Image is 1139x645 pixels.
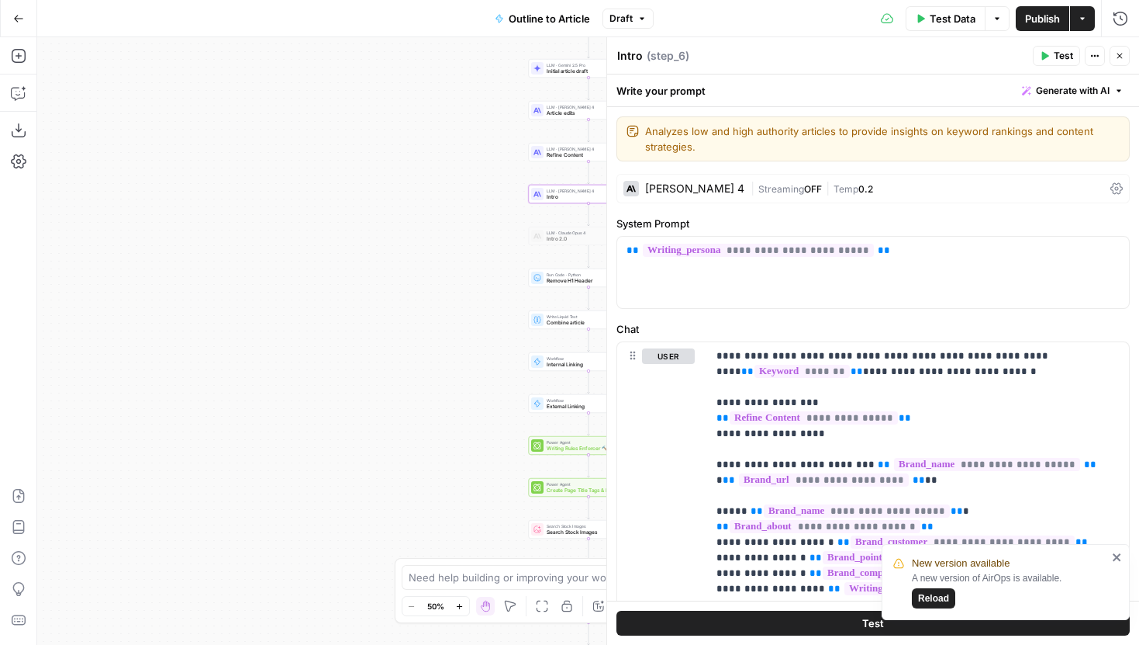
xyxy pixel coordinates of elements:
[547,193,627,201] span: Intro
[547,151,623,159] span: Refine Content
[1025,11,1060,26] span: Publish
[547,361,623,369] span: Internal Linking
[751,180,758,196] span: |
[588,329,590,352] g: Edge from step_8 to step_236
[912,588,955,609] button: Reload
[588,78,590,100] g: Edge from step_225 to step_226
[547,355,623,362] span: Workflow
[547,109,623,117] span: Article edits
[862,616,884,631] span: Test
[912,556,1010,571] span: New version available
[529,352,649,371] div: WorkflowInternal LinkingStep 236
[547,230,623,236] span: LLM · Claude Opus 4
[588,36,590,58] g: Edge from start to step_225
[547,529,623,536] span: Search Stock Images
[1016,81,1130,101] button: Generate with AI
[529,520,649,539] div: Search Stock ImagesSearch Stock ImagesStep 259
[529,143,649,161] div: LLM · [PERSON_NAME] 4Refine ContentStep 256
[588,497,590,519] g: Edge from step_10 to step_259
[906,6,985,31] button: Test Data
[834,183,858,195] span: Temp
[529,394,649,413] div: WorkflowExternal LinkingStep 237
[1016,6,1069,31] button: Publish
[588,203,590,226] g: Edge from step_6 to step_235
[547,403,623,411] span: External Linking
[588,539,590,561] g: Edge from step_259 to step_260
[547,235,623,243] span: Intro 2.0
[547,439,623,446] span: Power Agent
[509,11,590,26] span: Outline to Article
[858,183,873,195] span: 0.2
[758,183,804,195] span: Streaming
[804,183,822,195] span: OFF
[607,75,1139,106] div: Write your prompt
[529,227,649,245] div: LLM · Claude Opus 4Intro 2.0Step 235
[616,321,1130,337] label: Chat
[1112,551,1123,564] button: close
[588,371,590,394] g: Edge from step_236 to step_237
[912,571,1107,609] div: A new version of AirOps is available.
[547,314,627,320] span: Write Liquid Text
[918,591,949,605] span: Reload
[529,59,649,78] div: LLM · Gemini 2.5 ProInitial article draftStep 225
[588,161,590,184] g: Edge from step_256 to step_6
[588,622,590,645] g: Edge from step_261 to step_9
[427,600,444,612] span: 50%
[529,185,649,203] div: LLM · [PERSON_NAME] 4IntroStep 6
[529,436,649,455] div: Power AgentWriting Rules Enforcer 🔨Step 238
[547,68,623,75] span: Initial article draft
[647,48,689,64] span: ( step_6 )
[1054,49,1073,63] span: Test
[547,188,627,194] span: LLM · [PERSON_NAME] 4
[609,12,633,26] span: Draft
[529,101,649,120] div: LLM · [PERSON_NAME] 4Article editsStep 226
[547,146,623,152] span: LLM · [PERSON_NAME] 4
[588,455,590,477] g: Edge from step_238 to step_10
[588,245,590,268] g: Edge from step_235 to step_227
[645,183,744,194] div: [PERSON_NAME] 4
[588,287,590,310] g: Edge from step_227 to step_8
[547,272,616,278] span: Run Code · Python
[602,9,654,29] button: Draft
[616,216,1130,231] label: System Prompt
[1033,46,1080,66] button: Test
[547,481,626,487] span: Power Agent
[1036,84,1110,98] span: Generate with AI
[642,349,695,364] button: user
[930,11,975,26] span: Test Data
[529,310,649,329] div: Write Liquid TextCombine articleStep 8
[616,611,1130,636] button: Test
[547,104,623,110] span: LLM · [PERSON_NAME] 4
[529,269,649,287] div: Run Code · PythonRemove H1 HeaderStep 227
[588,413,590,435] g: Edge from step_237 to step_238
[547,445,623,453] span: Writing Rules Enforcer 🔨
[547,277,616,285] span: Remove H1 Header
[485,6,599,31] button: Outline to Article
[547,319,627,327] span: Combine article
[547,397,623,404] span: Workflow
[547,62,623,68] span: LLM · Gemini 2.5 Pro
[822,180,834,196] span: |
[617,48,643,64] textarea: Intro
[547,487,626,494] span: Create Page Title Tags & Meta Descriptions
[547,523,623,529] span: Search Stock Images
[529,478,649,497] div: Power AgentCreate Page Title Tags & Meta DescriptionsStep 10
[588,120,590,142] g: Edge from step_226 to step_256
[645,123,1120,154] textarea: Analyzes low and high authority articles to provide insights on keyword rankings and content stra...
